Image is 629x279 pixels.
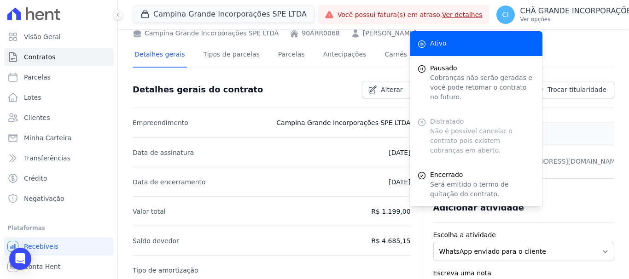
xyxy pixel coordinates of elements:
[4,108,114,127] a: Clientes
[24,154,70,163] span: Transferências
[24,93,41,102] span: Lotes
[133,206,166,217] p: Valor total
[433,202,524,213] h3: Adicionar atividade
[24,113,50,122] span: Clientes
[133,265,198,276] p: Tipo de amortização
[4,189,114,208] a: Negativação
[442,11,483,18] a: Ver detalhes
[24,174,47,183] span: Crédito
[133,147,194,158] p: Data de assinatura
[383,43,409,68] a: Carnês
[502,11,509,18] span: CI
[276,117,410,128] p: Campina Grande Incorporações SPE LTDA
[4,129,114,147] a: Minha Carteira
[133,28,279,38] div: Campina Grande Incorporações SPE LTDA
[4,149,114,167] a: Transferências
[504,123,628,144] th: Contato
[4,68,114,86] a: Parcelas
[529,81,614,98] a: Trocar titularidade
[547,85,606,94] span: Trocar titularidade
[4,169,114,188] a: Crédito
[362,81,411,98] a: Alterar
[4,28,114,46] a: Visão Geral
[410,56,542,109] button: Pausado Cobranças não serão geradas e você pode retomar o contrato no futuro.
[4,237,114,256] a: Recebíveis
[430,63,535,73] span: Pausado
[276,43,307,68] a: Parcelas
[133,84,263,95] h3: Detalhes gerais do contrato
[430,170,535,180] span: Encerrado
[133,177,206,188] p: Data de encerramento
[389,147,410,158] p: [DATE]
[430,180,535,199] p: Será emitido o termo de quitação do contrato.
[9,248,31,270] div: Open Intercom Messenger
[24,133,71,142] span: Minha Carteira
[381,85,403,94] span: Alterar
[24,242,58,251] span: Recebíveis
[24,52,55,62] span: Contratos
[24,262,60,271] span: Conta Hent
[4,48,114,66] a: Contratos
[133,235,179,246] p: Saldo devedor
[202,43,262,68] a: Tipos de parcelas
[4,257,114,276] a: Conta Hent
[4,88,114,107] a: Lotes
[24,194,64,203] span: Negativação
[24,32,61,41] span: Visão Geral
[433,268,614,278] label: Escreva uma nota
[338,10,483,20] span: Você possui fatura(s) em atraso.
[133,43,187,68] a: Detalhes gerais
[410,163,542,206] a: Encerrado Será emitido o termo de quitação do contrato.
[363,28,416,38] a: [PERSON_NAME]
[371,206,410,217] p: R$ 1.199,00
[371,235,410,246] p: R$ 4.685,15
[24,73,51,82] span: Parcelas
[433,230,614,240] label: Escolha a atividade
[133,117,188,128] p: Empreendimento
[389,177,410,188] p: [DATE]
[321,43,368,68] a: Antecipações
[302,28,339,38] a: 90ARR0068
[133,6,314,23] button: Campina Grande Incorporações SPE LTDA
[430,39,447,48] span: Ativo
[7,222,110,233] div: Plataformas
[509,157,622,166] div: [EMAIL_ADDRESS][DOMAIN_NAME]
[430,73,535,102] p: Cobranças não serão geradas e você pode retomar o contrato no futuro.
